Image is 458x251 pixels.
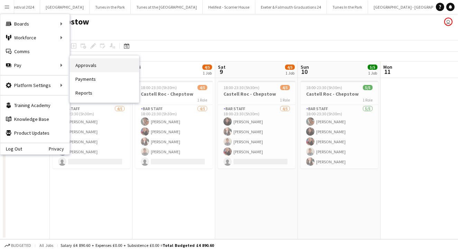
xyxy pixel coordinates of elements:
[218,91,295,97] h3: Castell Roc - Chepstow
[70,72,139,86] a: Payments
[11,243,31,248] span: Budgeted
[0,17,70,31] div: Boards
[203,0,255,14] button: Helifest - Scorrier House
[363,85,373,90] span: 5/5
[327,0,368,14] button: Tunes In the Park
[218,105,295,168] app-card-role: Bar Staff4/518:00-23:30 (5h30m)[PERSON_NAME][PERSON_NAME][PERSON_NAME][PERSON_NAME]
[135,105,213,168] app-card-role: Bar Staff4/518:00-23:30 (5h30m)[PERSON_NAME][PERSON_NAME][PERSON_NAME][PERSON_NAME]
[40,0,90,14] button: [GEOGRAPHIC_DATA]
[202,65,212,70] span: 4/5
[203,70,212,76] div: 1 Job
[163,243,214,248] span: Total Budgeted £4 890.60
[135,81,213,168] app-job-card: 18:00-23:30 (5h30m)4/5Castell Roc - Chepstow1 RoleBar Staff4/518:00-23:30 (5h30m)[PERSON_NAME][PE...
[0,31,70,45] div: Workforce
[0,78,70,92] div: Platform Settings
[368,70,377,76] div: 1 Job
[363,97,373,103] span: 1 Role
[306,85,342,90] span: 18:00-23:30 (5h30m)
[217,68,226,76] span: 9
[141,85,177,90] span: 18:00-23:30 (5h30m)
[0,146,22,152] a: Log Out
[131,0,203,14] button: Tunes at the [GEOGRAPHIC_DATA]
[280,85,290,90] span: 4/5
[0,112,70,126] a: Knowledge Base
[383,64,392,70] span: Mon
[382,68,392,76] span: 11
[198,85,207,90] span: 4/5
[0,45,70,58] a: Comms
[301,91,378,97] h3: Castell Roc - Chepstow
[280,97,290,103] span: 1 Role
[0,126,70,140] a: Product Updates
[70,86,139,100] a: Reports
[53,81,130,168] app-job-card: 18:00-23:30 (5h30m)4/5Castell Roc - Chepstow1 RoleBar Staff4/518:00-23:30 (5h30m)[PERSON_NAME][PE...
[90,0,131,14] button: Tunes in the Park
[61,243,214,248] div: Salary £4 890.60 + Expenses £0.00 + Subsistence £0.00 =
[223,85,259,90] span: 18:00-23:30 (5h30m)
[285,70,294,76] div: 1 Job
[38,243,55,248] span: All jobs
[300,68,309,76] span: 10
[368,65,377,70] span: 5/5
[255,0,327,14] button: Exeter & Falmouth Graduations 24
[3,242,32,249] button: Budgeted
[0,98,70,112] a: Training Academy
[53,105,130,168] app-card-role: Bar Staff4/518:00-23:30 (5h30m)[PERSON_NAME][PERSON_NAME][PERSON_NAME][PERSON_NAME]
[301,64,309,70] span: Sun
[301,105,378,168] app-card-role: Bar Staff5/518:00-23:30 (5h30m)[PERSON_NAME][PERSON_NAME][PERSON_NAME][PERSON_NAME][PERSON_NAME]
[135,91,213,97] h3: Castell Roc - Chepstow
[285,65,295,70] span: 4/5
[301,81,378,168] app-job-card: 18:00-23:30 (5h30m)5/5Castell Roc - Chepstow1 RoleBar Staff5/518:00-23:30 (5h30m)[PERSON_NAME][PE...
[218,64,226,70] span: Sat
[444,18,452,26] app-user-avatar: Gary James
[197,97,207,103] span: 1 Role
[218,81,295,168] app-job-card: 18:00-23:30 (5h30m)4/5Castell Roc - Chepstow1 RoleBar Staff4/518:00-23:30 (5h30m)[PERSON_NAME][PE...
[70,58,139,72] a: Approvals
[49,146,70,152] a: Privacy
[0,58,70,72] div: Pay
